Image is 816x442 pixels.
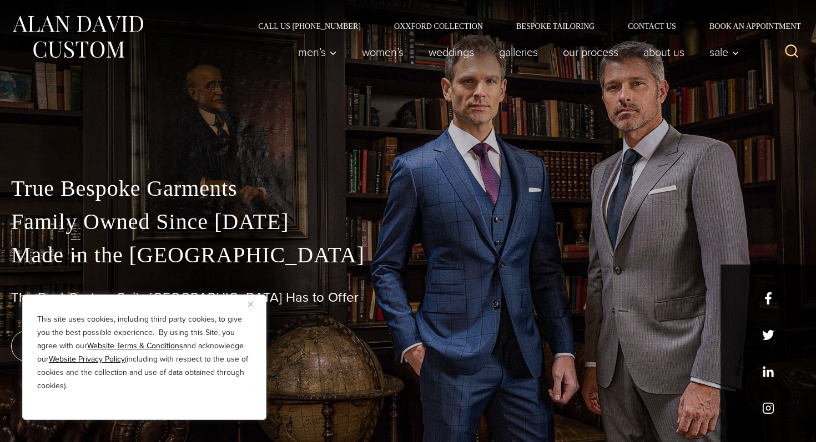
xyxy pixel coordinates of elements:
span: Men’s [298,47,337,58]
a: book an appointment [11,331,167,362]
nav: Secondary Navigation [241,22,805,30]
p: This site uses cookies, including third party cookies, to give you the best possible experience. ... [37,313,251,393]
span: Sale [709,47,739,58]
a: Call Us [PHONE_NUMBER] [241,22,377,30]
a: Our Process [551,41,631,63]
button: View Search Form [778,39,805,65]
h1: The Best Custom Suits [GEOGRAPHIC_DATA] Has to Offer [11,289,805,306]
a: Galleries [487,41,551,63]
nav: Primary Navigation [286,41,746,63]
a: Contact Us [611,22,693,30]
a: About Us [631,41,697,63]
a: Website Terms & Conditions [87,340,183,352]
button: Close [248,297,261,311]
p: True Bespoke Garments Family Owned Since [DATE] Made in the [GEOGRAPHIC_DATA] [11,172,805,272]
img: Close [248,302,253,307]
a: weddings [416,41,487,63]
a: Women’s [350,41,416,63]
a: Oxxford Collection [377,22,500,30]
a: Book an Appointment [693,22,805,30]
img: Alan David Custom [11,12,144,62]
a: Website Privacy Policy [49,353,125,365]
a: Bespoke Tailoring [500,22,611,30]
